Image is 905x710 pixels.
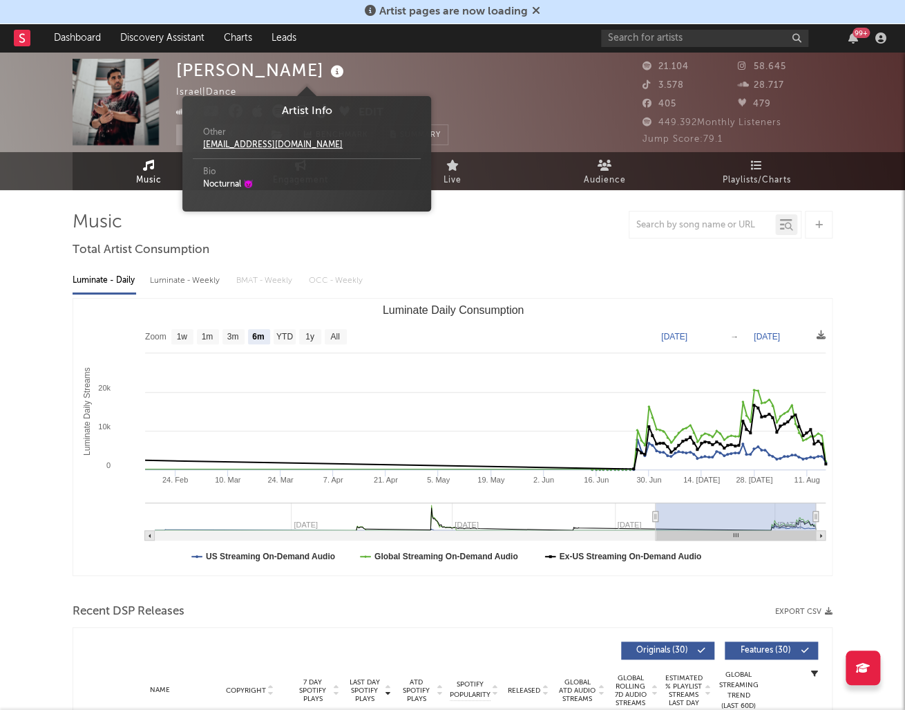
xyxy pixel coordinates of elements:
text: → [730,332,739,342]
span: Global ATD Audio Streams [558,678,596,703]
span: 449.392 Monthly Listeners [642,118,781,127]
span: Features ( 30 ) [734,646,797,655]
span: 58.645 [738,62,786,71]
span: Copyright [225,686,265,695]
a: [EMAIL_ADDRESS][DOMAIN_NAME] [203,141,343,149]
button: 99+ [848,32,858,44]
span: 28.717 [738,81,784,90]
span: Last Day Spotify Plays [346,678,383,703]
span: Bio [203,166,216,178]
span: Spotify Popularity [450,680,490,700]
text: 1m [202,332,213,342]
span: Live [444,172,461,189]
div: [PERSON_NAME] [176,59,347,82]
a: Charts [214,24,262,52]
span: 405 [642,100,676,109]
text: 20k [98,384,111,392]
button: Features(30) [725,642,818,660]
text: YTD [276,332,293,342]
div: Artist Info [193,103,421,120]
input: Search for artists [601,30,808,47]
a: Live [377,152,528,190]
span: 21.104 [642,62,689,71]
text: 1y [305,332,314,342]
input: Search by song name or URL [629,220,775,231]
text: US Streaming On-Demand Audio [206,552,335,561]
span: Recent DSP Releases [73,604,184,620]
text: 30. Jun [636,476,661,484]
a: Discovery Assistant [111,24,214,52]
button: Originals(30) [621,642,714,660]
text: 24. Feb [162,476,188,484]
text: 1w [177,332,188,342]
span: Playlists/Charts [723,172,791,189]
text: 7. Apr [323,476,343,484]
text: Zoom [145,332,166,342]
text: 28. [DATE] [736,476,772,484]
svg: Luminate Daily Consumption [73,299,832,575]
span: Released [508,686,540,695]
span: Artist pages are now loading [379,6,528,17]
text: 0 [106,461,111,469]
span: Estimated % Playlist Streams Last Day [665,674,703,707]
text: Luminate Daily Consumption [383,304,524,316]
button: Export CSV [775,608,832,616]
a: Leads [262,24,306,52]
text: 3m [227,332,239,342]
span: Audience [584,172,626,189]
span: 479 [738,100,771,109]
span: Jump Score: 79.1 [642,135,723,144]
div: Luminate - Weekly [150,269,222,292]
span: 7 Day Spotify Plays [294,678,331,703]
text: 21. Apr [374,476,398,484]
span: ATD Spotify Plays [398,678,435,703]
div: Name [115,685,205,695]
text: Global Streaming On-Demand Audio [374,552,518,561]
div: Israel | Dance [176,84,252,101]
button: Track [176,124,263,145]
text: 6m [252,332,264,342]
span: Originals ( 30 ) [630,646,694,655]
span: Total Artist Consumption [73,242,209,259]
text: 14. [DATE] [683,476,720,484]
text: All [330,332,339,342]
div: Nocturnal 😈 [203,178,410,191]
div: Luminate - Daily [73,269,136,292]
text: 24. Mar [267,476,294,484]
text: Ex-US Streaming On-Demand Audio [560,552,702,561]
text: 19. May [477,476,505,484]
span: Music [136,172,162,189]
a: Playlists/Charts [680,152,832,190]
a: Audience [528,152,680,190]
text: 11. Aug [794,476,819,484]
span: Other [203,127,226,139]
text: 2. Jun [533,476,554,484]
text: 10. Mar [215,476,241,484]
span: Global Rolling 7D Audio Streams [611,674,649,707]
text: Luminate Daily Streams [82,367,92,455]
a: Music [73,152,225,190]
text: [DATE] [754,332,780,342]
span: Dismiss [532,6,540,17]
text: 10k [98,422,111,431]
text: 16. Jun [584,476,609,484]
a: Dashboard [44,24,111,52]
span: 3.578 [642,81,684,90]
text: [DATE] [661,332,687,342]
text: 5. May [427,476,450,484]
div: 99 + [852,28,870,38]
